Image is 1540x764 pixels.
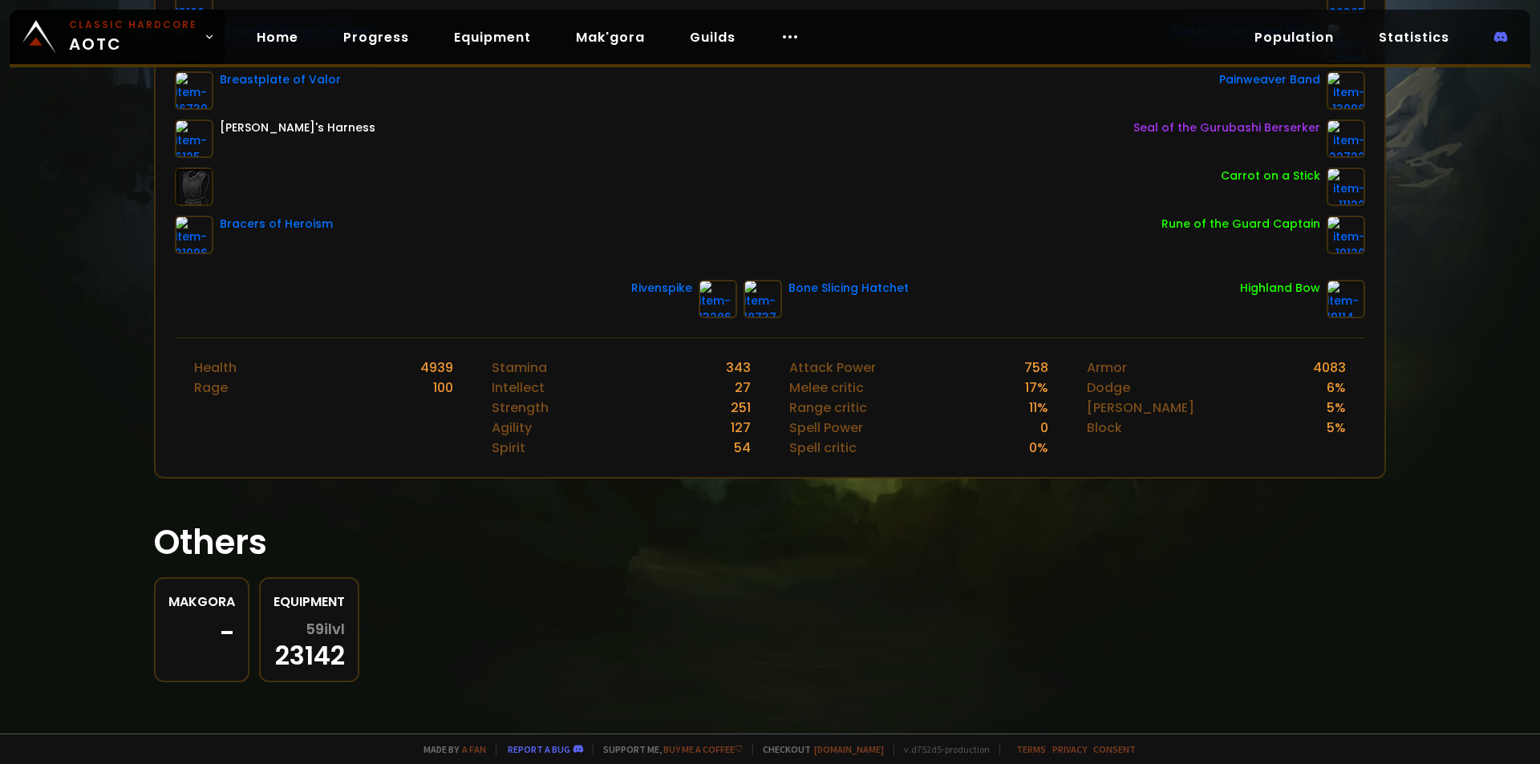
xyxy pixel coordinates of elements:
[744,280,782,318] img: item-18737
[220,216,333,232] div: Bracers of Heroism
[492,378,545,398] div: Intellect
[492,418,532,438] div: Agility
[726,358,751,378] div: 343
[433,378,453,398] div: 100
[420,358,453,378] div: 4939
[1327,168,1365,206] img: item-11122
[1240,280,1320,297] div: Highland Bow
[1087,418,1122,438] div: Block
[731,418,751,438] div: 127
[1242,21,1347,54] a: Population
[789,418,863,438] div: Spell Power
[330,21,422,54] a: Progress
[1327,71,1365,110] img: item-13098
[789,378,864,398] div: Melee critic
[563,21,658,54] a: Mak'gora
[1327,280,1365,318] img: item-19114
[274,621,345,668] div: 23142
[1087,358,1127,378] div: Armor
[69,18,197,32] small: Classic Hardcore
[441,21,544,54] a: Equipment
[175,71,213,110] img: item-16730
[492,358,547,378] div: Stamina
[1327,119,1365,158] img: item-22722
[1052,743,1087,755] a: Privacy
[1366,21,1462,54] a: Statistics
[731,398,751,418] div: 251
[1161,216,1320,232] div: Rune of the Guard Captain
[414,743,486,755] span: Made by
[789,438,857,458] div: Spell critic
[194,358,237,378] div: Health
[1327,378,1346,398] div: 6 %
[752,743,884,755] span: Checkout
[462,743,486,755] a: a fan
[1087,398,1194,418] div: [PERSON_NAME]
[1221,168,1320,184] div: Carrot on a Stick
[259,577,359,682] a: Equipment59ilvl23142
[1087,378,1130,398] div: Dodge
[894,743,990,755] span: v. d752d5 - production
[593,743,743,755] span: Support me,
[175,119,213,158] img: item-6125
[1313,358,1346,378] div: 4083
[677,21,748,54] a: Guilds
[154,577,249,682] a: Makgora-
[274,592,345,612] div: Equipment
[631,280,692,297] div: Rivenspike
[1029,398,1048,418] div: 11 %
[194,378,228,398] div: Rage
[10,10,225,64] a: Classic HardcoreAOTC
[1327,216,1365,254] img: item-19120
[492,438,525,458] div: Spirit
[508,743,570,755] a: Report a bug
[734,438,751,458] div: 54
[663,743,743,755] a: Buy me a coffee
[175,216,213,254] img: item-21996
[1327,418,1346,438] div: 5 %
[699,280,737,318] img: item-13286
[1040,418,1048,438] div: 0
[735,378,751,398] div: 27
[1016,743,1046,755] a: Terms
[1219,71,1320,88] div: Painweaver Band
[1029,438,1048,458] div: 0 %
[220,119,375,136] div: [PERSON_NAME]'s Harness
[492,398,549,418] div: Strength
[244,21,311,54] a: Home
[1024,358,1048,378] div: 758
[814,743,884,755] a: [DOMAIN_NAME]
[168,621,235,645] div: -
[1093,743,1136,755] a: Consent
[168,592,235,612] div: Makgora
[1133,119,1320,136] div: Seal of the Gurubashi Berserker
[69,18,197,56] span: AOTC
[220,71,341,88] div: Breastplate of Valor
[154,517,1386,568] h1: Others
[306,621,345,637] span: 59 ilvl
[788,280,909,297] div: Bone Slicing Hatchet
[1025,378,1048,398] div: 17 %
[789,398,867,418] div: Range critic
[1327,398,1346,418] div: 5 %
[789,358,876,378] div: Attack Power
